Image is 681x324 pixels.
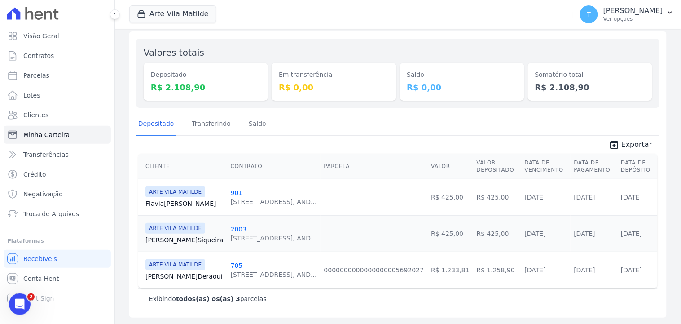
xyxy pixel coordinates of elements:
dd: R$ 0,00 [407,81,517,93]
a: Crédito [4,165,111,183]
a: [DATE] [621,194,642,201]
a: Minha Carteira [4,126,111,144]
span: Contratos [23,51,54,60]
div: [STREET_ADDRESS], AND... [231,197,317,206]
span: Minha Carteira [23,130,70,139]
span: Transferências [23,150,69,159]
th: Valor [427,154,473,179]
span: ARTE VILA MATILDE [145,259,205,270]
dd: R$ 2.108,90 [151,81,261,93]
td: R$ 1.258,90 [473,252,521,288]
a: Saldo [247,113,268,136]
dd: R$ 2.108,90 [535,81,645,93]
a: [DATE] [525,266,546,274]
a: [DATE] [621,266,642,274]
th: Data de Vencimento [521,154,571,179]
a: Negativação [4,185,111,203]
td: R$ 425,00 [427,215,473,252]
span: Lotes [23,91,40,100]
th: Valor Depositado [473,154,521,179]
div: Plataformas [7,235,107,246]
a: unarchive Exportar [602,139,659,152]
a: Contratos [4,47,111,65]
td: R$ 425,00 [473,215,521,252]
a: 0000000000000000005692027 [324,266,424,274]
i: unarchive [609,139,619,150]
a: [DATE] [621,230,642,237]
a: [DATE] [525,194,546,201]
span: Negativação [23,190,63,199]
a: 901 [231,189,243,196]
span: ARTE VILA MATILDE [145,186,205,197]
a: Troca de Arquivos [4,205,111,223]
span: 2 [27,293,35,301]
a: Visão Geral [4,27,111,45]
a: [DATE] [525,230,546,237]
th: Data de Depósito [617,154,658,179]
a: Transferindo [190,113,233,136]
th: Parcela [321,154,428,179]
a: 705 [231,262,243,269]
button: Arte Vila Matilde [129,5,216,22]
th: Contrato [227,154,321,179]
span: T [587,11,591,18]
iframe: Intercom live chat [9,293,31,315]
span: Conta Hent [23,274,59,283]
a: Lotes [4,86,111,104]
a: Clientes [4,106,111,124]
dt: Em transferência [279,70,389,80]
a: Parcelas [4,67,111,84]
a: [DATE] [574,230,595,237]
a: Depositado [136,113,176,136]
th: Data de Pagamento [571,154,618,179]
dd: R$ 0,00 [279,81,389,93]
span: Exportar [621,139,652,150]
span: Clientes [23,111,48,120]
dt: Saldo [407,70,517,80]
button: T [PERSON_NAME] Ver opções [573,2,681,27]
dt: Somatório total [535,70,645,80]
td: R$ 425,00 [473,179,521,215]
b: todos(as) os(as) 3 [176,295,240,302]
a: [DATE] [574,194,595,201]
span: Parcelas [23,71,49,80]
a: Conta Hent [4,270,111,288]
a: 2003 [231,226,247,233]
td: R$ 425,00 [427,179,473,215]
div: [STREET_ADDRESS], AND... [231,234,317,243]
span: Visão Geral [23,31,59,40]
td: R$ 1.233,81 [427,252,473,288]
a: Flavia[PERSON_NAME] [145,199,224,208]
p: Ver opções [603,15,663,22]
span: Recebíveis [23,254,57,263]
a: Transferências [4,146,111,164]
span: Troca de Arquivos [23,209,79,218]
th: Cliente [138,154,227,179]
span: ARTE VILA MATILDE [145,223,205,234]
span: Crédito [23,170,46,179]
div: [STREET_ADDRESS], AND... [231,270,317,279]
p: [PERSON_NAME] [603,6,663,15]
p: Exibindo parcelas [149,294,267,303]
a: [PERSON_NAME]Siqueira [145,235,224,244]
label: Valores totais [144,47,204,58]
a: [DATE] [574,266,595,274]
a: Recebíveis [4,250,111,268]
dt: Depositado [151,70,261,80]
a: [PERSON_NAME]Deraoui [145,272,224,281]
